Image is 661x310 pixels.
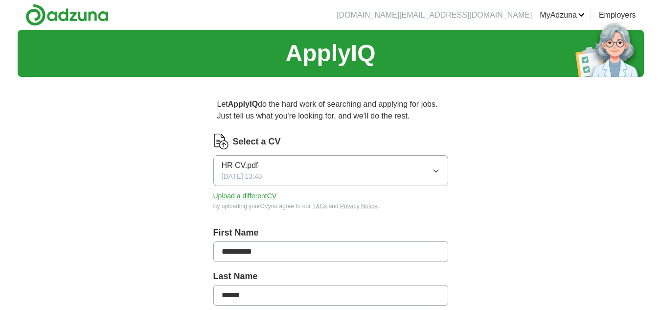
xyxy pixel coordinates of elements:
strong: ApplyIQ [228,100,258,108]
a: Employers [599,9,636,21]
span: [DATE] 13:48 [222,171,262,182]
button: HR CV.pdf[DATE] 13:48 [213,155,448,186]
label: Last Name [213,270,448,283]
img: CV Icon [213,134,229,149]
div: By uploading your CV you agree to our and . [213,202,448,211]
li: [DOMAIN_NAME][EMAIL_ADDRESS][DOMAIN_NAME] [337,9,532,21]
label: Select a CV [233,135,281,148]
img: Adzuna logo [25,4,109,26]
p: Let do the hard work of searching and applying for jobs. Just tell us what you're looking for, an... [213,95,448,126]
a: MyAdzuna [540,9,585,21]
h1: ApplyIQ [285,36,375,71]
span: HR CV.pdf [222,160,258,171]
a: T&Cs [312,203,327,210]
label: First Name [213,226,448,239]
button: Upload a differentCV [213,191,277,201]
a: Privacy Notice [340,203,378,210]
